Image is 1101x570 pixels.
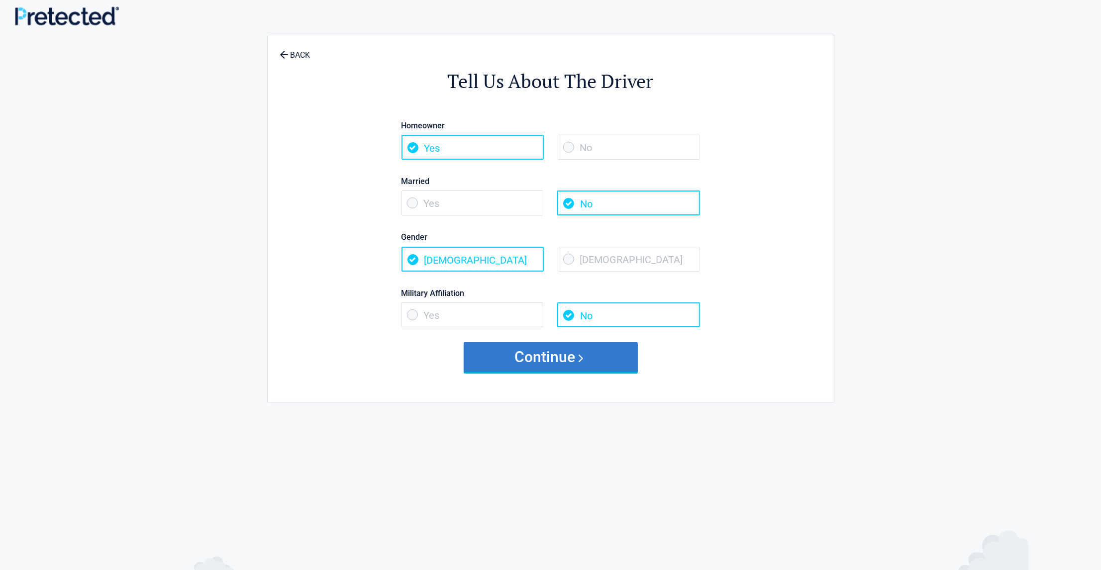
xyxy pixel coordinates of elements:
[557,302,700,327] span: No
[401,135,544,160] span: Yes
[401,190,544,215] span: Yes
[558,247,700,272] span: [DEMOGRAPHIC_DATA]
[464,342,638,372] button: Continue
[401,302,544,327] span: Yes
[15,6,119,25] img: Main Logo
[401,175,700,188] label: Married
[557,190,700,215] span: No
[558,135,700,160] span: No
[401,119,700,132] label: Homeowner
[401,286,700,300] label: Military Affiliation
[322,69,779,94] h2: Tell Us About The Driver
[401,247,544,272] span: [DEMOGRAPHIC_DATA]
[401,230,700,244] label: Gender
[278,42,312,59] a: BACK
